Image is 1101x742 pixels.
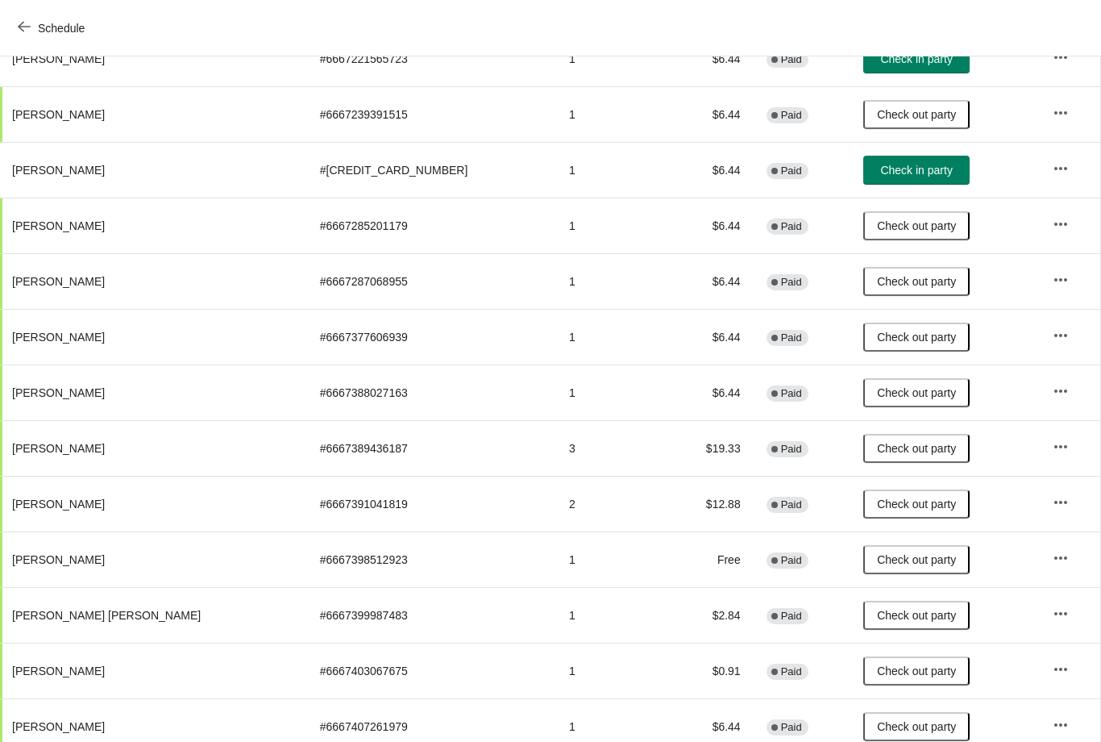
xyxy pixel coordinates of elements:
span: [PERSON_NAME] [12,275,105,288]
span: [PERSON_NAME] [12,665,105,677]
button: Check out party [863,657,970,686]
td: $6.44 [667,198,753,253]
td: Free [667,531,753,587]
span: [PERSON_NAME] [12,219,105,232]
td: $0.91 [667,643,753,698]
button: Check out party [863,545,970,574]
span: Paid [781,331,802,344]
span: Check out party [877,553,956,566]
button: Schedule [8,14,98,43]
span: Check in party [880,164,952,177]
span: Check out party [877,331,956,344]
td: $2.84 [667,587,753,643]
td: $6.44 [667,309,753,365]
button: Check out party [863,211,970,240]
span: Paid [781,387,802,400]
td: 3 [556,420,667,476]
span: Paid [781,53,802,66]
span: Paid [781,721,802,734]
span: Check in party [880,52,952,65]
td: $19.33 [667,420,753,476]
span: [PERSON_NAME] [12,164,105,177]
td: 1 [556,309,667,365]
td: 2 [556,476,667,531]
td: $6.44 [667,253,753,309]
td: $6.44 [667,365,753,420]
td: # 6667398512923 [307,531,556,587]
span: [PERSON_NAME] [12,108,105,121]
td: # 6667388027163 [307,365,556,420]
span: Check out party [877,108,956,121]
span: [PERSON_NAME] [12,386,105,399]
td: 1 [556,643,667,698]
span: Check out party [877,609,956,622]
span: Check out party [877,498,956,511]
td: $6.44 [667,31,753,86]
span: Check out party [877,720,956,733]
span: Check out party [877,219,956,232]
td: 1 [556,142,667,198]
span: [PERSON_NAME] [12,442,105,455]
span: Paid [781,109,802,122]
span: Check out party [877,442,956,455]
span: [PERSON_NAME] [12,52,105,65]
td: 1 [556,531,667,587]
td: 1 [556,587,667,643]
span: Paid [781,443,802,456]
span: [PERSON_NAME] [PERSON_NAME] [12,609,201,622]
td: # 6667287068955 [307,253,556,309]
td: $6.44 [667,86,753,142]
span: Check out party [877,665,956,677]
button: Check in party [863,44,970,73]
td: # 6667377606939 [307,309,556,365]
span: [PERSON_NAME] [12,553,105,566]
button: Check out party [863,490,970,519]
button: Check out party [863,712,970,741]
span: Paid [781,220,802,233]
span: [PERSON_NAME] [12,331,105,344]
span: Paid [781,610,802,623]
td: 1 [556,253,667,309]
td: $12.88 [667,476,753,531]
td: # 6667389436187 [307,420,556,476]
td: # 6667399987483 [307,587,556,643]
button: Check out party [863,323,970,352]
button: Check out party [863,267,970,296]
span: Paid [781,165,802,177]
td: 1 [556,365,667,420]
td: $6.44 [667,142,753,198]
span: Schedule [38,22,85,35]
span: [PERSON_NAME] [12,498,105,511]
td: 1 [556,86,667,142]
span: Paid [781,554,802,567]
button: Check out party [863,434,970,463]
td: # 6667221565723 [307,31,556,86]
span: Check out party [877,275,956,288]
td: # 6667285201179 [307,198,556,253]
span: Paid [781,276,802,289]
button: Check out party [863,601,970,630]
span: Paid [781,498,802,511]
span: Paid [781,665,802,678]
button: Check in party [863,156,970,185]
td: # [CREDIT_CARD_NUMBER] [307,142,556,198]
button: Check out party [863,100,970,129]
td: # 6667239391515 [307,86,556,142]
td: # 6667391041819 [307,476,556,531]
span: [PERSON_NAME] [12,720,105,733]
td: 1 [556,31,667,86]
td: # 6667403067675 [307,643,556,698]
button: Check out party [863,378,970,407]
span: Check out party [877,386,956,399]
td: 1 [556,198,667,253]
